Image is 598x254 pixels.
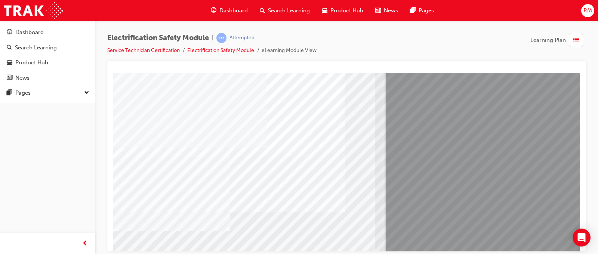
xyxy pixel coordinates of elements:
[15,43,57,52] div: Search Learning
[404,3,440,18] a: pages-iconPages
[82,239,88,248] span: prev-icon
[573,229,591,247] div: Open Intercom Messenger
[7,59,12,66] span: car-icon
[375,6,381,15] span: news-icon
[7,29,12,36] span: guage-icon
[419,6,434,15] span: Pages
[3,86,92,100] button: Pages
[530,33,586,47] button: Learning Plan
[205,3,254,18] a: guage-iconDashboard
[107,34,209,42] span: Electrification Safety Module
[260,6,265,15] span: search-icon
[254,3,316,18] a: search-iconSearch Learning
[262,46,317,55] li: eLearning Module View
[410,6,416,15] span: pages-icon
[573,36,579,45] span: list-icon
[369,3,404,18] a: news-iconNews
[212,34,213,42] span: |
[384,6,398,15] span: News
[107,47,180,53] a: Service Technician Certification
[583,6,592,15] span: RM
[3,41,92,55] a: Search Learning
[229,34,255,42] div: Attempted
[187,47,254,53] a: Electrification Safety Module
[15,89,31,97] div: Pages
[3,71,92,85] a: News
[211,6,216,15] span: guage-icon
[581,4,594,17] button: RM
[316,3,369,18] a: car-iconProduct Hub
[219,6,248,15] span: Dashboard
[15,58,48,67] div: Product Hub
[15,28,44,37] div: Dashboard
[15,74,30,82] div: News
[84,88,89,98] span: down-icon
[7,75,12,82] span: news-icon
[322,6,327,15] span: car-icon
[7,90,12,97] span: pages-icon
[7,45,12,51] span: search-icon
[4,2,63,19] img: Trak
[268,6,310,15] span: Search Learning
[216,33,226,43] span: learningRecordVerb_ATTEMPT-icon
[3,24,92,86] button: DashboardSearch LearningProduct HubNews
[330,6,363,15] span: Product Hub
[3,25,92,39] a: Dashboard
[530,36,566,45] span: Learning Plan
[3,56,92,70] a: Product Hub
